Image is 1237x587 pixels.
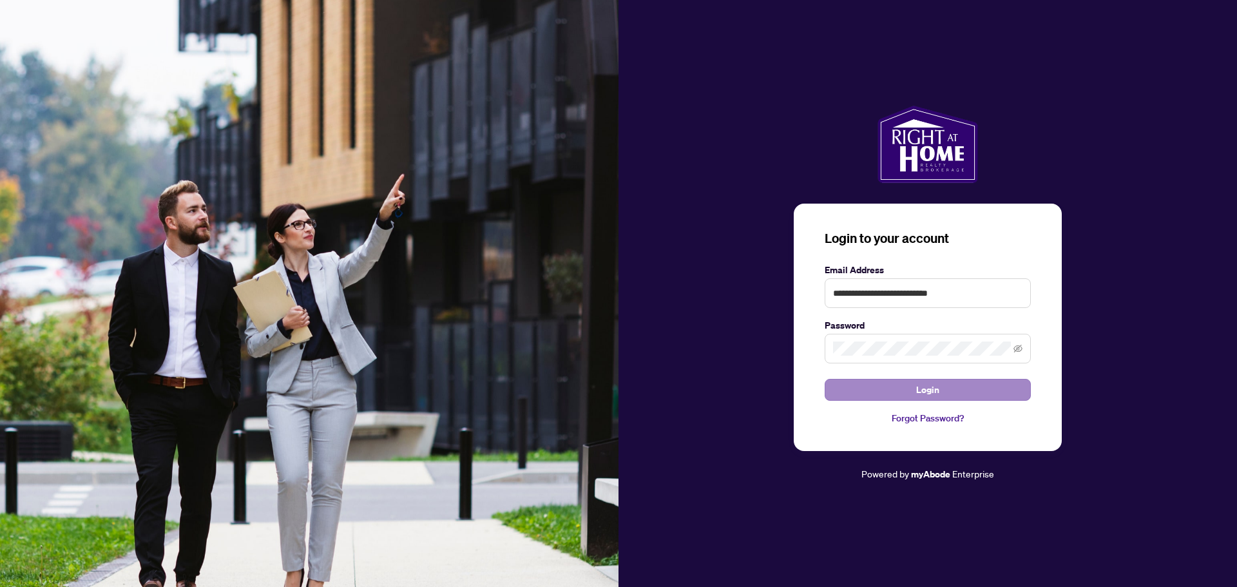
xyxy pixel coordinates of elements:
[877,106,977,183] img: ma-logo
[825,411,1031,425] a: Forgot Password?
[1013,344,1022,353] span: eye-invisible
[825,318,1031,332] label: Password
[861,468,909,479] span: Powered by
[911,467,950,481] a: myAbode
[825,229,1031,247] h3: Login to your account
[825,379,1031,401] button: Login
[825,263,1031,277] label: Email Address
[916,380,939,400] span: Login
[952,468,994,479] span: Enterprise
